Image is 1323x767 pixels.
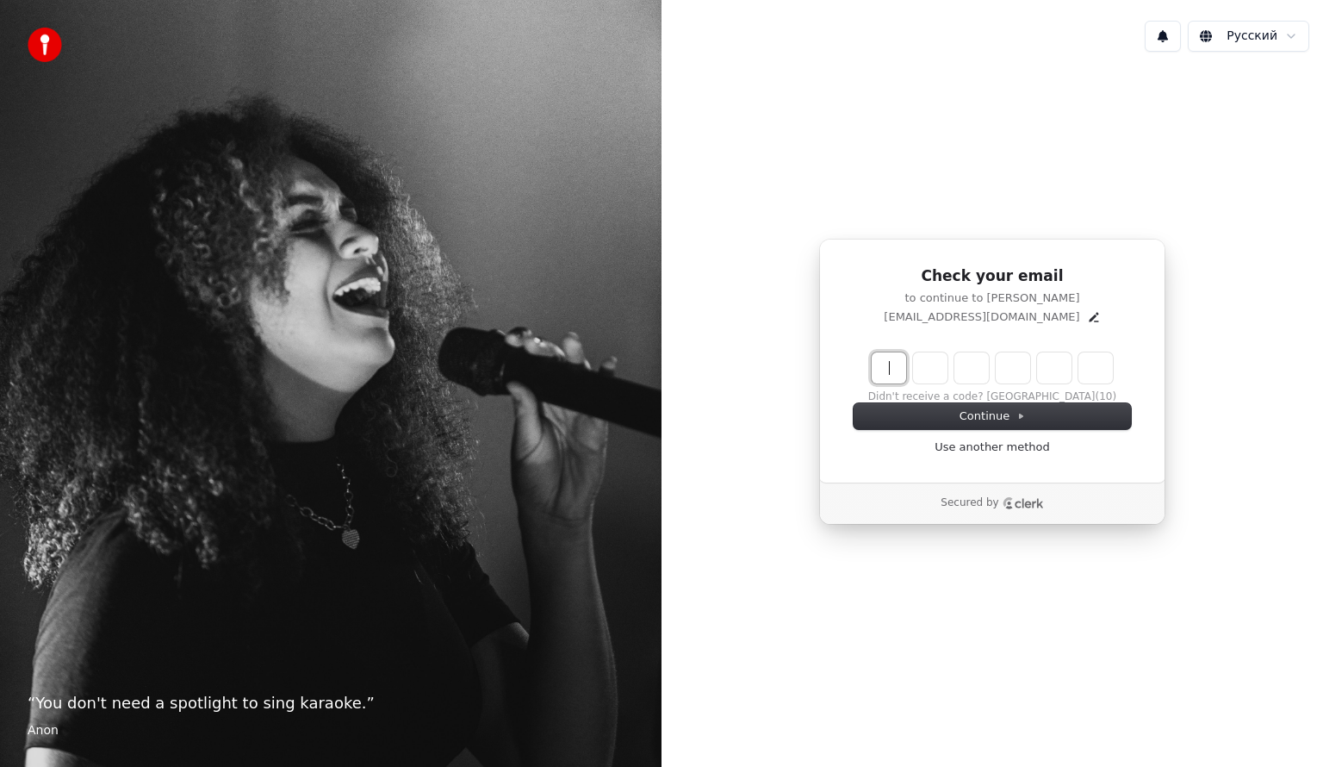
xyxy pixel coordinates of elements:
[1003,497,1044,509] a: Clerk logo
[28,28,62,62] img: youka
[935,440,1050,455] a: Use another method
[884,309,1079,325] p: [EMAIL_ADDRESS][DOMAIN_NAME]
[941,496,998,510] p: Secured by
[960,408,1025,424] span: Continue
[854,290,1131,306] p: to continue to [PERSON_NAME]
[1087,310,1101,324] button: Edit
[28,691,634,715] p: “ You don't need a spotlight to sing karaoke. ”
[854,266,1131,287] h1: Check your email
[28,722,634,739] footer: Anon
[854,403,1131,429] button: Continue
[872,352,1147,383] input: Enter verification code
